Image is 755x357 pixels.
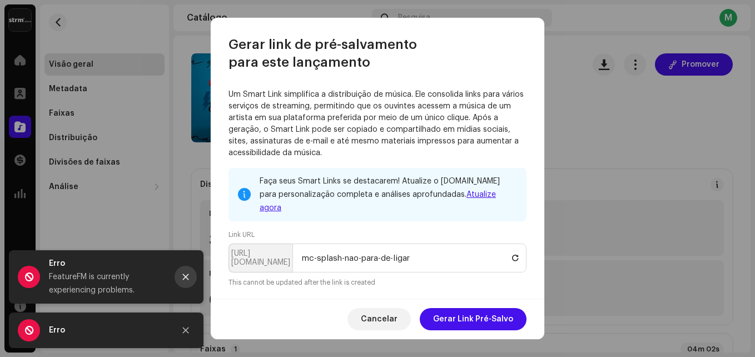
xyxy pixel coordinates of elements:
[347,308,411,330] button: Cancelar
[49,324,166,337] div: Erro
[361,308,398,330] span: Cancelar
[49,270,166,297] div: FeatureFM is currently experiencing problems.
[420,308,526,330] button: Gerar Link Pré-Salvo
[175,266,197,288] button: Close
[229,89,526,159] p: Um Smart Link simplifica a distribuição de música. Ele consolida links para vários serviços de st...
[433,308,513,330] span: Gerar Link Pré-Salvo
[229,277,375,288] small: This cannot be updated after the link is created
[211,18,544,71] div: Gerar link de pré-salvamento para este lançamento
[260,175,518,215] div: Faça seus Smart Links se destacarem! Atualize o [DOMAIN_NAME] para personalização completa e anál...
[175,319,197,341] button: Close
[229,230,255,239] label: Link URL
[229,244,292,272] p-inputgroup-addon: [URL][DOMAIN_NAME]
[49,257,166,270] div: Erro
